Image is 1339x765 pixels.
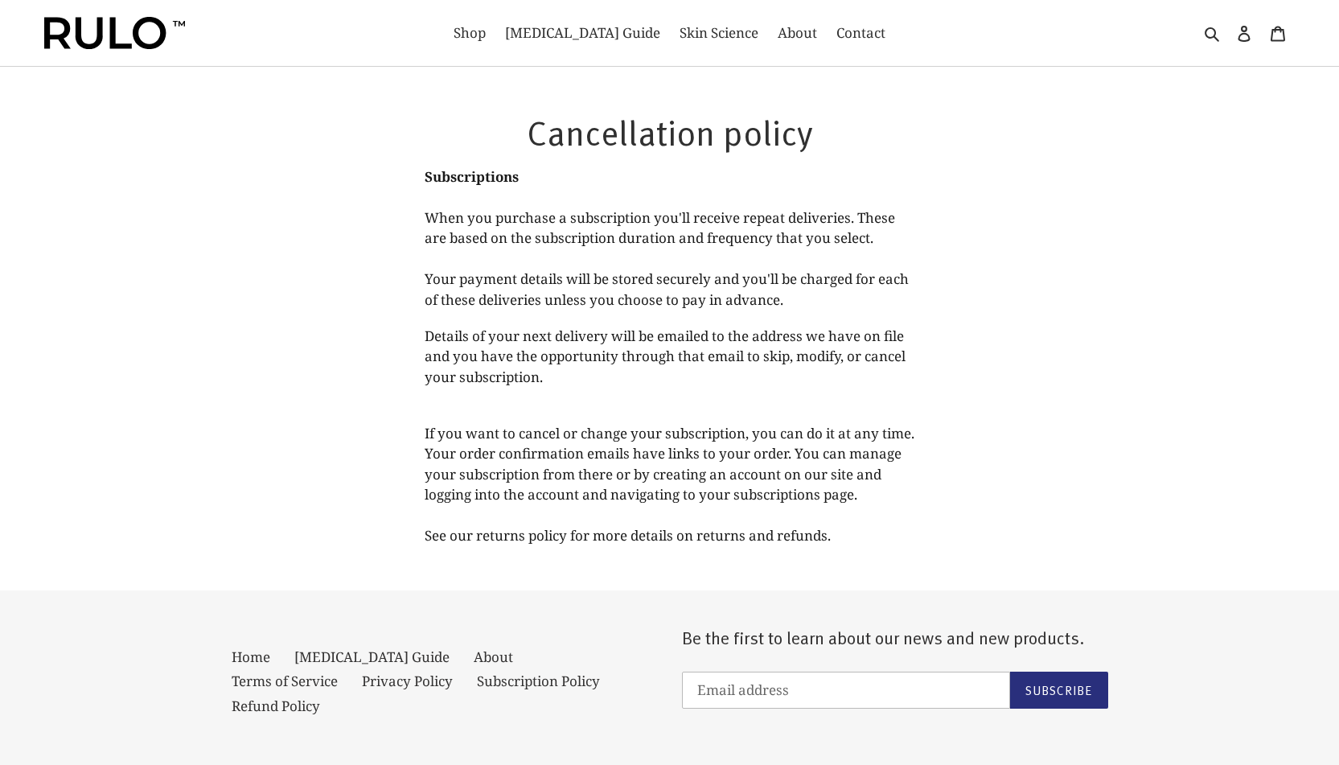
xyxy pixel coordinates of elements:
[682,672,1010,709] input: Email address
[425,167,915,311] p: When you purchase a subscription you'll receive repeat deliveries. These are based on the subscri...
[1259,689,1323,749] iframe: Gorgias live chat messenger
[425,167,519,186] strong: Subscriptions
[770,20,825,46] a: About
[425,111,915,153] h1: Cancellation policy
[446,20,494,46] a: Shop
[232,672,338,690] a: Terms of Service
[836,23,885,43] span: Contact
[425,326,915,388] p: Details of your next delivery will be emailed to the address we have on file and you have the opp...
[672,20,766,46] a: Skin Science
[362,672,453,690] a: Privacy Policy
[477,672,600,690] a: Subscription Policy
[1025,681,1093,698] span: Subscribe
[778,23,817,43] span: About
[425,402,915,546] p: If you want to cancel or change your subscription, you can do it at any time. Your order confirma...
[232,648,270,666] a: Home
[828,20,893,46] a: Contact
[294,648,450,666] a: [MEDICAL_DATA] Guide
[497,20,668,46] a: [MEDICAL_DATA] Guide
[505,23,660,43] span: [MEDICAL_DATA] Guide
[1010,672,1108,709] button: Subscribe
[680,23,758,43] span: Skin Science
[232,697,320,715] a: Refund Policy
[44,17,185,49] img: Rulo™ Skin
[454,23,486,43] span: Shop
[682,627,1108,648] p: Be the first to learn about our news and new products.
[474,648,513,666] a: About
